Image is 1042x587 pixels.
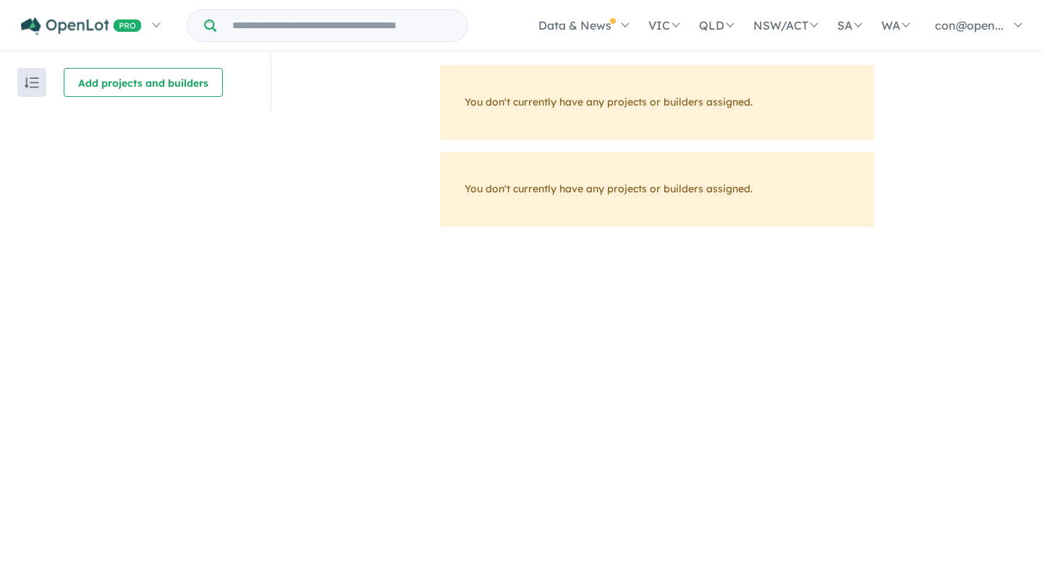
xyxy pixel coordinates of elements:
[440,152,874,227] div: You don't currently have any projects or builders assigned.
[440,65,874,140] div: You don't currently have any projects or builders assigned.
[935,18,1004,33] span: con@open...
[21,17,142,35] img: Openlot PRO Logo White
[64,68,223,97] button: Add projects and builders
[25,77,39,88] img: sort.svg
[219,10,465,41] input: Try estate name, suburb, builder or developer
